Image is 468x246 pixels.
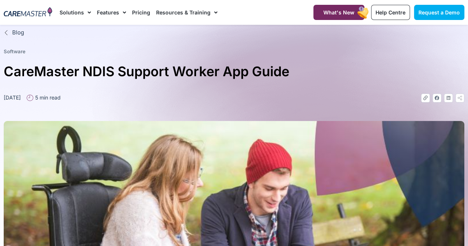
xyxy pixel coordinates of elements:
h1: CareMaster NDIS Support Worker App Guide [4,61,464,82]
a: Help Centre [371,5,410,20]
span: Request a Demo [418,9,460,16]
a: Software [4,48,26,54]
span: What's New [323,9,354,16]
time: [DATE] [4,94,21,101]
img: CareMaster Logo [4,7,52,18]
span: Help Centre [376,9,405,16]
a: Request a Demo [414,5,464,20]
a: What's New [313,5,364,20]
span: Blog [10,28,24,37]
span: 5 min read [33,94,61,101]
a: Blog [4,28,464,37]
